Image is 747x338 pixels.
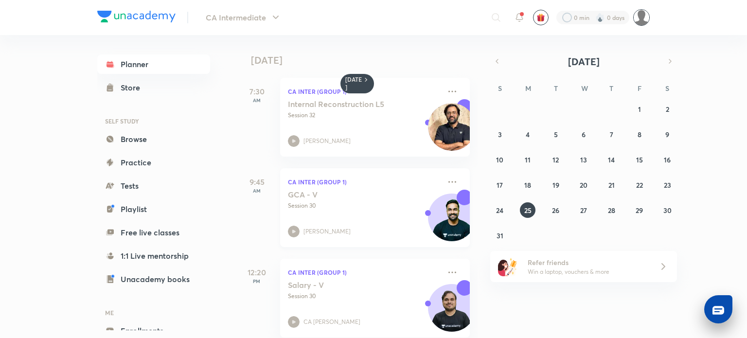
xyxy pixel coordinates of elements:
[580,155,587,164] abbr: August 13, 2025
[548,152,564,167] button: August 12, 2025
[665,84,669,93] abbr: Saturday
[552,155,559,164] abbr: August 12, 2025
[525,84,531,93] abbr: Monday
[604,152,619,167] button: August 14, 2025
[595,13,605,22] img: streak
[568,55,600,68] span: [DATE]
[288,190,409,199] h5: GCA - V
[632,202,647,218] button: August 29, 2025
[659,152,675,167] button: August 16, 2025
[497,180,503,190] abbr: August 17, 2025
[97,113,210,129] h6: SELF STUDY
[636,206,643,215] abbr: August 29, 2025
[237,278,276,284] p: PM
[498,130,502,139] abbr: August 3, 2025
[524,180,531,190] abbr: August 18, 2025
[636,180,643,190] abbr: August 22, 2025
[608,206,615,215] abbr: August 28, 2025
[528,257,647,267] h6: Refer friends
[632,126,647,142] button: August 8, 2025
[581,84,588,93] abbr: Wednesday
[97,54,210,74] a: Planner
[548,126,564,142] button: August 5, 2025
[576,126,591,142] button: August 6, 2025
[97,11,176,22] img: Company Logo
[526,130,530,139] abbr: August 4, 2025
[576,202,591,218] button: August 27, 2025
[528,267,647,276] p: Win a laptop, vouchers & more
[664,180,671,190] abbr: August 23, 2025
[288,280,409,290] h5: Salary - V
[492,152,508,167] button: August 10, 2025
[97,199,210,219] a: Playlist
[498,84,502,93] abbr: Sunday
[604,177,619,193] button: August 21, 2025
[303,318,360,326] p: CA [PERSON_NAME]
[97,223,210,242] a: Free live classes
[237,86,276,97] h5: 7:30
[580,180,587,190] abbr: August 20, 2025
[97,11,176,25] a: Company Logo
[609,84,613,93] abbr: Thursday
[580,206,587,215] abbr: August 27, 2025
[288,86,441,97] p: CA Inter (Group 1)
[97,176,210,196] a: Tests
[533,10,549,25] button: avatar
[251,54,480,66] h4: [DATE]
[638,130,641,139] abbr: August 8, 2025
[498,257,517,276] img: referral
[200,8,287,27] button: CA Intermediate
[97,269,210,289] a: Unacademy books
[608,155,615,164] abbr: August 14, 2025
[496,206,503,215] abbr: August 24, 2025
[496,155,503,164] abbr: August 10, 2025
[428,199,475,246] img: Avatar
[636,155,643,164] abbr: August 15, 2025
[548,202,564,218] button: August 26, 2025
[303,137,351,145] p: [PERSON_NAME]
[492,228,508,243] button: August 31, 2025
[659,202,675,218] button: August 30, 2025
[608,180,615,190] abbr: August 21, 2025
[604,202,619,218] button: August 28, 2025
[663,206,672,215] abbr: August 30, 2025
[665,130,669,139] abbr: August 9, 2025
[97,153,210,172] a: Practice
[552,180,559,190] abbr: August 19, 2025
[237,267,276,278] h5: 12:20
[288,267,441,278] p: CA Inter (Group 1)
[666,105,669,114] abbr: August 2, 2025
[659,101,675,117] button: August 2, 2025
[97,129,210,149] a: Browse
[97,246,210,266] a: 1:1 Live mentorship
[345,76,362,91] h6: [DATE]
[536,13,545,22] img: avatar
[638,84,641,93] abbr: Friday
[520,202,535,218] button: August 25, 2025
[576,152,591,167] button: August 13, 2025
[576,177,591,193] button: August 20, 2025
[525,155,531,164] abbr: August 11, 2025
[659,177,675,193] button: August 23, 2025
[97,78,210,97] a: Store
[288,111,441,120] p: Session 32
[638,105,641,114] abbr: August 1, 2025
[492,126,508,142] button: August 3, 2025
[582,130,586,139] abbr: August 6, 2025
[633,9,650,26] img: Rashi Maheshwari
[288,292,441,301] p: Session 30
[554,130,558,139] abbr: August 5, 2025
[492,177,508,193] button: August 17, 2025
[121,82,146,93] div: Store
[659,126,675,142] button: August 9, 2025
[524,206,532,215] abbr: August 25, 2025
[554,84,558,93] abbr: Tuesday
[237,97,276,103] p: AM
[520,126,535,142] button: August 4, 2025
[428,289,475,336] img: Avatar
[632,152,647,167] button: August 15, 2025
[497,231,503,240] abbr: August 31, 2025
[237,176,276,188] h5: 9:45
[492,202,508,218] button: August 24, 2025
[97,304,210,321] h6: ME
